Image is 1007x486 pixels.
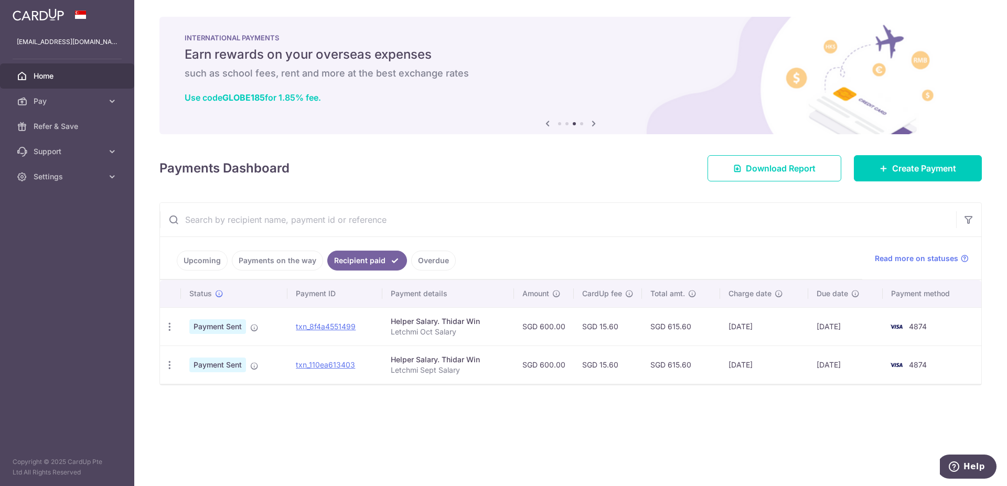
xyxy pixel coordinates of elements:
span: Amount [522,288,549,299]
td: SGD 600.00 [514,345,574,384]
a: Download Report [708,155,841,181]
div: Helper Salary. Thidar Win [391,316,505,327]
div: Helper Salary. Thidar Win [391,354,505,365]
h5: Earn rewards on your overseas expenses [185,46,957,63]
h4: Payments Dashboard [159,159,290,178]
b: GLOBE185 [222,92,265,103]
span: 4874 [909,360,927,369]
th: Payment ID [287,280,382,307]
a: txn_8f4a4551499 [296,322,356,331]
span: Refer & Save [34,121,103,132]
span: Create Payment [892,162,956,175]
td: SGD 615.60 [642,345,720,384]
span: Total amt. [650,288,685,299]
td: SGD 15.60 [574,345,642,384]
th: Payment method [883,280,982,307]
a: Create Payment [854,155,982,181]
input: Search by recipient name, payment id or reference [160,203,956,236]
a: Overdue [411,251,456,271]
td: SGD 600.00 [514,307,574,345]
span: Due date [817,288,848,299]
span: Download Report [746,162,816,175]
span: Home [34,71,103,81]
span: Charge date [729,288,772,299]
td: SGD 15.60 [574,307,642,345]
p: INTERNATIONAL PAYMENTS [185,34,957,42]
td: SGD 615.60 [642,307,720,345]
a: Payments on the way [232,251,323,271]
a: Use codeGLOBE185for 1.85% fee. [185,92,321,103]
th: Payment details [382,280,513,307]
span: Status [189,288,212,299]
td: [DATE] [720,345,809,384]
span: Pay [34,96,103,106]
img: International Payment Banner [159,17,982,134]
p: Letchmi Sept Salary [391,365,505,375]
td: [DATE] [720,307,809,345]
a: Upcoming [177,251,228,271]
p: [EMAIL_ADDRESS][DOMAIN_NAME] [17,37,117,47]
img: Bank Card [886,359,907,371]
span: Payment Sent [189,358,246,372]
a: Read more on statuses [875,253,969,264]
span: Payment Sent [189,319,246,334]
a: txn_110ea613403 [296,360,355,369]
img: Bank Card [886,320,907,333]
td: [DATE] [808,345,882,384]
td: [DATE] [808,307,882,345]
h6: such as school fees, rent and more at the best exchange rates [185,67,957,80]
p: Letchmi Oct Salary [391,327,505,337]
span: 4874 [909,322,927,331]
span: Settings [34,171,103,182]
span: Read more on statuses [875,253,958,264]
span: Support [34,146,103,157]
a: Recipient paid [327,251,407,271]
iframe: Opens a widget where you can find more information [940,455,997,481]
img: CardUp [13,8,64,21]
span: CardUp fee [582,288,622,299]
